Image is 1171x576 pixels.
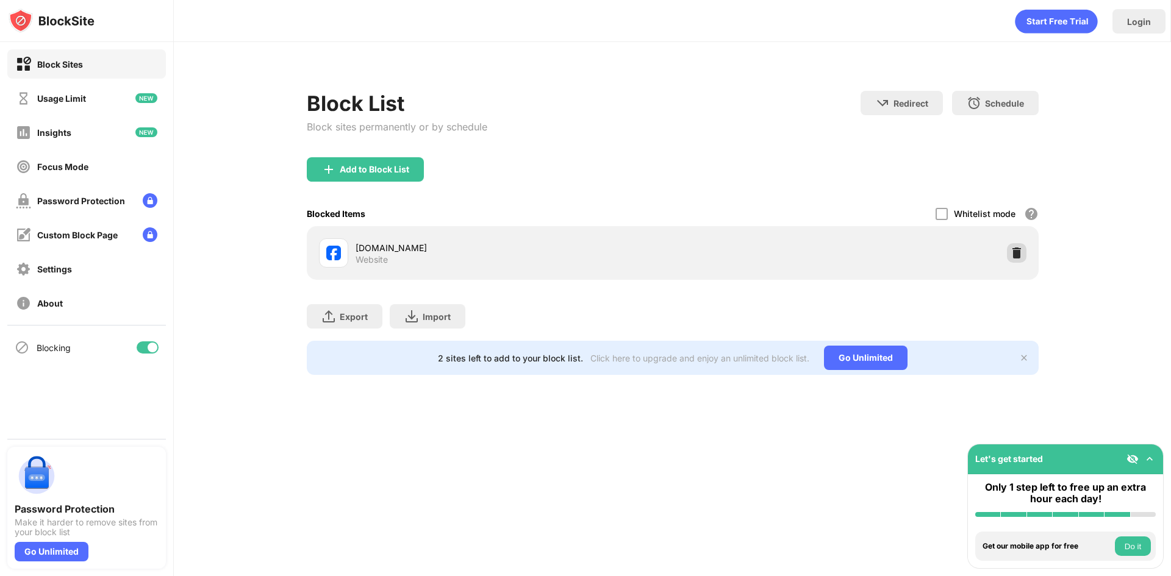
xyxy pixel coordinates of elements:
[135,93,157,103] img: new-icon.svg
[356,241,673,254] div: [DOMAIN_NAME]
[16,57,31,72] img: block-on.svg
[1015,9,1098,34] div: animation
[37,196,125,206] div: Password Protection
[1019,353,1029,363] img: x-button.svg
[37,127,71,138] div: Insights
[893,98,928,108] div: Redirect
[340,165,409,174] div: Add to Block List
[1115,536,1151,556] button: Do it
[985,98,1024,108] div: Schedule
[1144,453,1156,465] img: omni-setup-toggle.svg
[15,454,59,498] img: push-password-protection.svg
[423,311,451,322] div: Import
[15,340,29,355] img: blocking-icon.svg
[954,208,1015,219] div: Whitelist mode
[16,296,31,311] img: about-off.svg
[37,230,118,240] div: Custom Block Page
[15,542,88,561] div: Go Unlimited
[1127,16,1151,27] div: Login
[37,162,88,172] div: Focus Mode
[590,353,809,363] div: Click here to upgrade and enjoy an unlimited block list.
[307,208,365,219] div: Blocked Items
[9,9,95,33] img: logo-blocksite.svg
[37,264,72,274] div: Settings
[143,193,157,208] img: lock-menu.svg
[15,503,159,515] div: Password Protection
[340,311,368,322] div: Export
[135,127,157,137] img: new-icon.svg
[307,121,487,133] div: Block sites permanently or by schedule
[975,482,1156,505] div: Only 1 step left to free up an extra hour each day!
[37,93,86,104] div: Usage Limit
[16,227,31,243] img: customize-block-page-off.svg
[37,343,71,353] div: Blocking
[16,125,31,140] img: insights-off.svg
[975,453,1043,464] div: Let's get started
[16,261,31,277] img: settings-off.svg
[15,517,159,537] div: Make it harder to remove sites from your block list
[16,193,31,208] img: password-protection-off.svg
[326,246,341,260] img: favicons
[143,227,157,242] img: lock-menu.svg
[16,91,31,106] img: time-usage-off.svg
[37,59,83,69] div: Block Sites
[307,91,487,116] div: Block List
[983,542,1112,550] div: Get our mobile app for free
[16,159,31,174] img: focus-off.svg
[37,298,63,308] div: About
[438,353,583,363] div: 2 sites left to add to your block list.
[1126,453,1139,465] img: eye-not-visible.svg
[356,254,388,265] div: Website
[824,346,908,370] div: Go Unlimited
